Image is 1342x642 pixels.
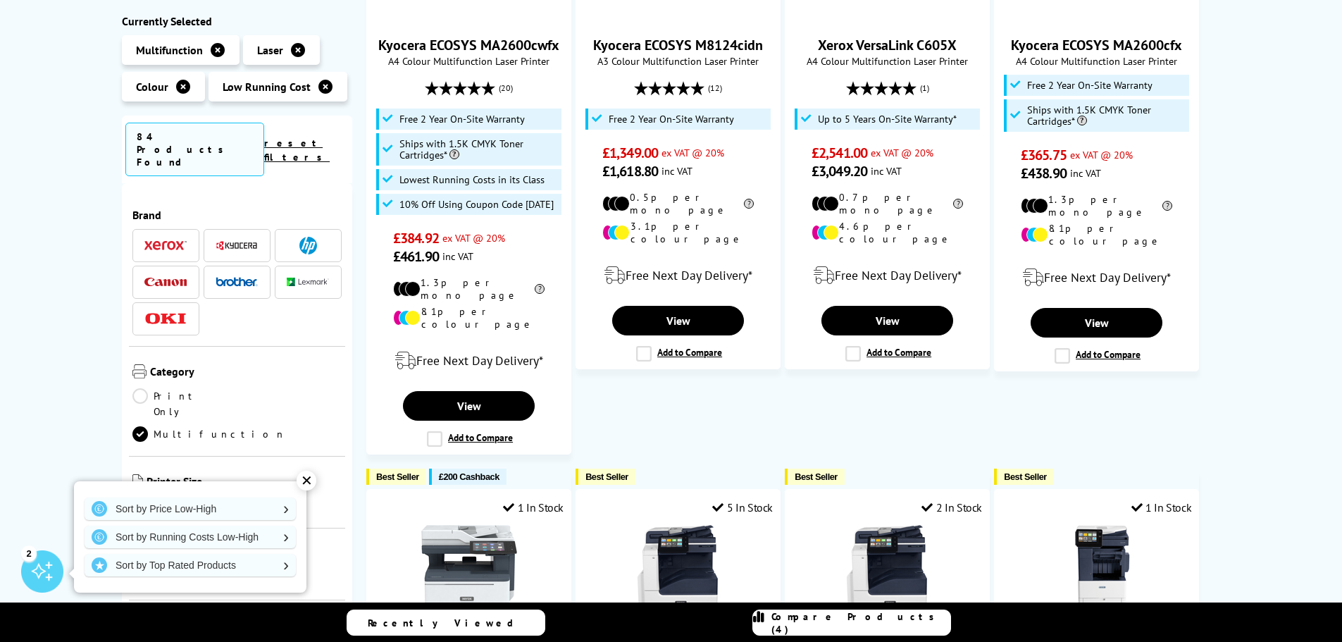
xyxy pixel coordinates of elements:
span: Laser [257,43,283,57]
span: ex VAT @ 20% [661,146,724,159]
span: Compare Products (4) [771,610,950,636]
div: Currently Selected [122,14,353,28]
a: OKI [144,310,187,328]
div: 1 In Stock [503,500,564,514]
span: inc VAT [442,249,473,263]
a: Xerox [144,237,187,254]
img: HP [299,237,317,254]
div: modal_delivery [793,256,982,295]
div: 2 In Stock [921,500,982,514]
span: Colour [136,80,168,94]
span: Best Seller [795,471,838,482]
div: modal_delivery [583,256,773,295]
span: £365.75 [1021,146,1067,164]
li: 8.1p per colour page [393,305,545,331]
div: modal_delivery [374,341,564,381]
span: 10% Off Using Coupon Code [DATE] [399,199,554,210]
div: modal_delivery [1002,258,1191,297]
span: £1,618.80 [602,162,658,180]
span: Low Running Cost [223,80,311,94]
img: Xerox VersaLink C7130DN [835,525,940,631]
span: £384.92 [393,229,439,247]
a: reset filters [264,137,330,163]
div: 5 In Stock [712,500,773,514]
span: inc VAT [661,164,692,178]
span: Up to 5 Years On-Site Warranty* [818,113,957,125]
img: Kyocera [216,240,258,251]
a: Kyocera ECOSYS M8124cidn [593,36,763,54]
span: (20) [499,75,513,101]
a: Kyocera ECOSYS MA2600cwfx [378,36,559,54]
a: View [612,306,743,335]
span: inc VAT [871,164,902,178]
span: ex VAT @ 20% [442,231,505,245]
a: View [1031,308,1162,338]
img: Xerox VersaLink C415W [416,525,522,631]
button: Best Seller [366,469,426,485]
span: £200 Cashback [439,471,499,482]
a: Kyocera [216,237,258,254]
a: Xerox VersaLink C605X [818,36,957,54]
img: Brother [216,277,258,287]
span: A4 Colour Multifunction Laser Printer [1002,54,1191,68]
span: Best Seller [1004,471,1047,482]
a: View [403,391,534,421]
a: Canon [144,273,187,291]
span: Ships with 1.5K CMYK Toner Cartridges* [1027,104,1186,127]
label: Add to Compare [845,346,931,362]
span: 84 Products Found [125,123,265,176]
span: Free 2 Year On-Site Warranty [609,113,734,125]
a: Sort by Running Costs Low-High [85,526,296,548]
span: Best Seller [376,471,419,482]
button: Best Seller [785,469,845,485]
a: Sort by Top Rated Products [85,554,296,576]
span: Free 2 Year On-Site Warranty [399,113,525,125]
span: ex VAT @ 20% [871,146,933,159]
a: Multifunction [132,426,286,442]
span: £1,349.00 [602,144,658,162]
img: Lexmark [287,278,329,287]
img: Category [132,364,147,378]
a: Lexmark [287,273,329,291]
span: £461.90 [393,247,439,266]
a: Recently Viewed [347,610,545,636]
label: Add to Compare [1055,348,1141,364]
button: Best Seller [994,469,1054,485]
li: 1.3p per mono page [393,276,545,302]
img: Xerox [144,241,187,251]
span: £438.90 [1021,164,1067,183]
span: Best Seller [585,471,628,482]
li: 0.5p per mono page [602,191,754,216]
li: 4.6p per colour page [812,220,963,245]
span: A4 Colour Multifunction Laser Printer [374,54,564,68]
span: Ships with 1.5K CMYK Toner Cartridges* [399,138,559,161]
span: Recently Viewed [368,617,528,629]
a: Sort by Price Low-High [85,498,296,520]
a: Kyocera ECOSYS MA2600cfx [1011,36,1182,54]
span: £3,049.20 [812,162,867,180]
label: Add to Compare [636,346,722,362]
a: View [821,306,952,335]
img: Canon [144,278,187,287]
img: OKI [144,313,187,325]
div: 1 In Stock [1131,500,1192,514]
li: 1.3p per mono page [1021,193,1172,218]
img: Xerox VersaLink C605XL [1044,525,1150,631]
span: (1) [920,75,929,101]
img: Xerox VersaLink C7120DNW [626,525,731,631]
label: Add to Compare [427,431,513,447]
span: inc VAT [1070,166,1101,180]
span: Free 2 Year On-Site Warranty [1027,80,1152,91]
a: Compare Products (4) [752,610,951,636]
div: ✕ [297,471,316,490]
span: Brand [132,208,342,222]
li: 3.1p per colour page [602,220,754,245]
span: A3 Colour Multifunction Laser Printer [583,54,773,68]
li: 8.1p per colour page [1021,222,1172,247]
span: Lowest Running Costs in its Class [399,174,545,185]
span: Category [150,364,342,381]
a: Print Only [132,388,237,419]
button: Best Seller [576,469,635,485]
span: A4 Colour Multifunction Laser Printer [793,54,982,68]
span: ex VAT @ 20% [1070,148,1133,161]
